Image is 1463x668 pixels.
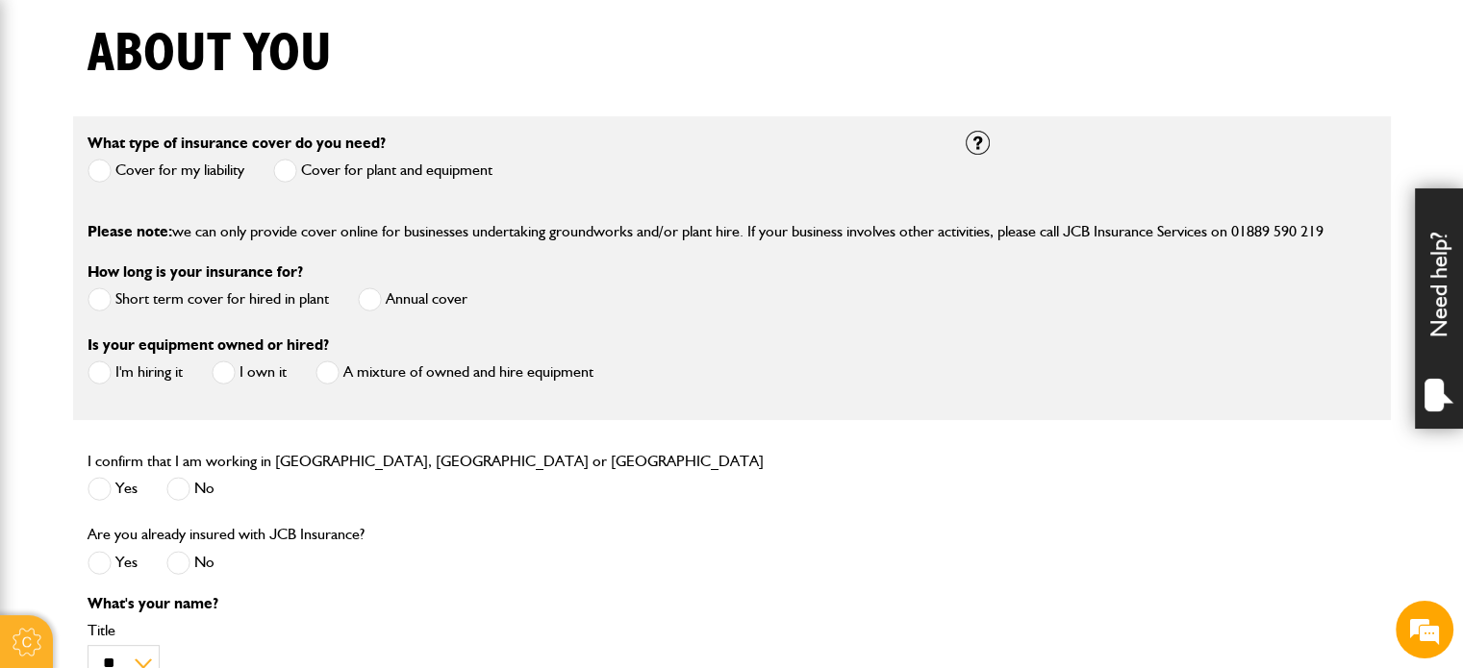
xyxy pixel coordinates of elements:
label: Annual cover [358,287,467,311]
p: What's your name? [88,596,937,611]
label: Cover for my liability [88,159,244,183]
label: I confirm that I am working in [GEOGRAPHIC_DATA], [GEOGRAPHIC_DATA] or [GEOGRAPHIC_DATA] [88,454,764,469]
label: Cover for plant and equipment [273,159,492,183]
span: Please note: [88,222,172,240]
label: Short term cover for hired in plant [88,287,329,311]
label: What type of insurance cover do you need? [88,136,386,151]
label: I'm hiring it [88,360,183,384]
div: Need help? [1415,188,1463,429]
p: we can only provide cover online for businesses undertaking groundworks and/or plant hire. If you... [88,219,1376,244]
label: Title [88,623,937,638]
label: Are you already insured with JCB Insurance? [88,527,365,542]
label: I own it [212,360,287,384]
label: Yes [88,477,138,501]
label: No [166,477,214,501]
label: How long is your insurance for? [88,264,303,280]
label: Is your equipment owned or hired? [88,337,329,353]
label: A mixture of owned and hire equipment [315,360,593,384]
h1: About you [88,22,332,87]
label: Yes [88,551,138,575]
label: No [166,551,214,575]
